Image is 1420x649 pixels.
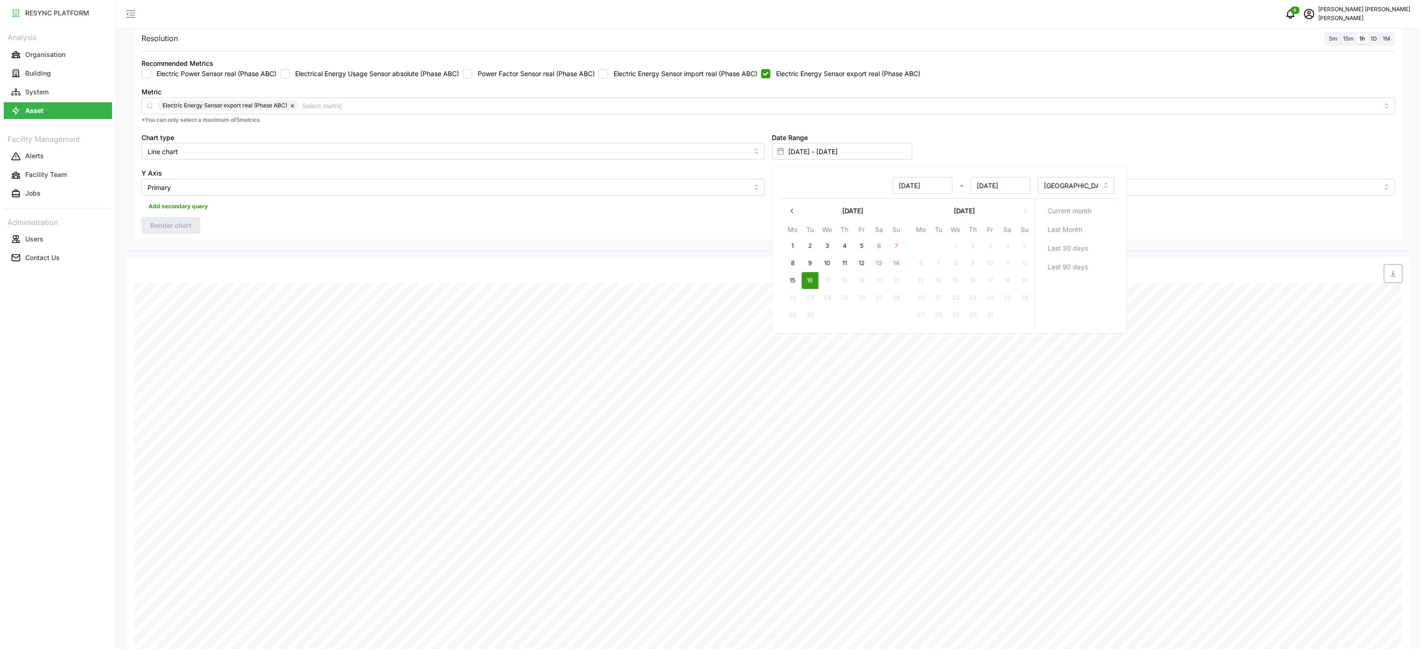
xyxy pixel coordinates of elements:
[4,101,112,120] a: Asset
[4,83,112,101] a: System
[25,253,60,262] p: Contact Us
[1039,240,1116,257] button: Last 30 days
[772,166,1127,334] div: Select date range
[964,289,981,306] button: 23 October 2025
[1047,259,1088,275] span: Last 90 days
[1047,222,1082,238] span: Last Month
[836,272,853,289] button: 18 September 2025
[888,272,904,289] button: 21 September 2025
[947,272,964,289] button: 15 October 2025
[784,255,801,272] button: 8 September 2025
[982,255,998,272] button: 10 October 2025
[141,133,174,143] label: Chart type
[25,189,41,198] p: Jobs
[836,255,853,272] button: 11 September 2025
[784,224,801,238] th: Mo
[141,217,200,234] button: Render chart
[25,170,67,179] p: Facility Team
[947,224,964,238] th: We
[801,203,905,219] button: [DATE]
[4,4,112,22] a: RESYNC PLATFORM
[801,238,818,254] button: 2 September 2025
[4,30,112,43] p: Analysis
[4,166,112,184] a: Facility Team
[772,143,912,160] input: Select date range
[801,289,818,306] button: 23 September 2025
[151,69,276,78] label: Electric Power Sensor real (Phase ABC)
[141,33,178,44] p: Resolution
[947,289,964,306] button: 22 October 2025
[853,272,870,289] button: 19 September 2025
[982,238,998,254] button: 3 October 2025
[964,238,981,254] button: 2 October 2025
[4,185,112,202] button: Jobs
[930,272,947,289] button: 14 October 2025
[1281,5,1300,23] button: notifications
[999,272,1016,289] button: 18 October 2025
[25,234,43,244] p: Users
[819,224,836,238] th: We
[148,200,208,213] span: Add secondary query
[1016,272,1033,289] button: 19 October 2025
[25,8,89,18] p: RESYNC PLATFORM
[836,289,853,306] button: 25 September 2025
[853,238,870,254] button: 5 September 2025
[4,167,112,183] button: Facility Team
[4,147,112,166] a: Alerts
[1039,203,1116,219] button: Current month
[4,64,112,83] a: Building
[853,224,870,238] th: Fr
[964,255,981,272] button: 9 October 2025
[141,143,765,160] input: Select chart type
[982,224,999,238] th: Fr
[4,148,112,165] button: Alerts
[4,184,112,203] a: Jobs
[1360,35,1365,42] span: 1h
[1343,35,1354,42] span: 15m
[770,69,920,78] label: Electric Energy Sensor export real (Phase ABC)
[947,255,964,272] button: 8 October 2025
[25,69,51,78] p: Building
[784,272,801,289] button: 15 September 2025
[819,289,835,306] button: 24 September 2025
[912,203,1017,219] button: [DATE]
[999,255,1016,272] button: 11 October 2025
[1300,5,1319,23] button: schedule
[141,87,162,97] label: Metric
[888,255,904,272] button: 14 September 2025
[801,307,818,324] button: 30 September 2025
[836,238,853,254] button: 4 September 2025
[912,224,930,238] th: Mo
[150,218,191,233] span: Render chart
[1383,35,1391,42] span: 1M
[819,255,835,272] button: 10 September 2025
[947,307,964,324] button: 29 October 2025
[870,272,887,289] button: 20 September 2025
[930,224,947,238] th: Tu
[4,248,112,267] a: Contact Us
[1039,221,1116,238] button: Last Month
[947,238,964,254] button: 1 October 2025
[870,255,887,272] button: 13 September 2025
[4,231,112,247] button: Users
[1047,240,1088,256] span: Last 30 days
[853,289,870,306] button: 26 September 2025
[1319,14,1411,23] p: [PERSON_NAME]
[964,224,982,238] th: Th
[1016,289,1033,306] button: 26 October 2025
[25,50,65,59] p: Organisation
[1329,35,1338,42] span: 5m
[25,87,49,97] p: System
[870,289,887,306] button: 27 September 2025
[964,272,981,289] button: 16 October 2025
[853,255,870,272] button: 12 September 2025
[162,100,288,111] span: Electric Energy Sensor export real (Phase ABC)
[141,179,765,196] input: Select Y axis
[1371,35,1378,42] span: 1D
[784,238,801,254] button: 1 September 2025
[999,224,1016,238] th: Sa
[982,289,998,306] button: 24 October 2025
[4,132,112,145] p: Facility Management
[930,289,947,306] button: 21 October 2025
[25,106,43,115] p: Asset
